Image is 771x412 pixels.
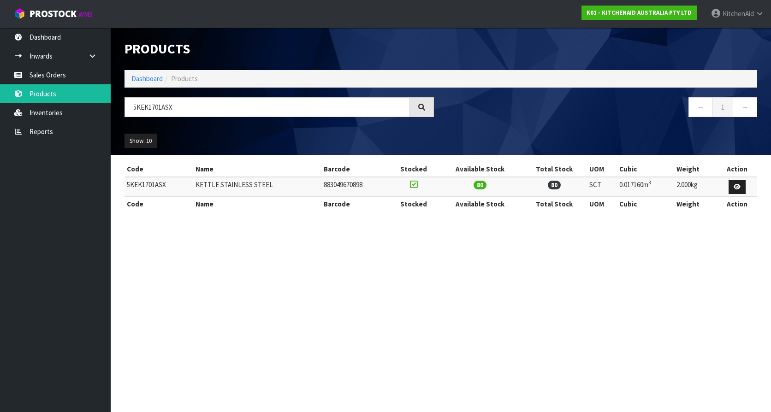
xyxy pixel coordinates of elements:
[448,97,757,120] nav: Page navigation
[321,162,389,177] th: Barcode
[648,179,651,186] sup: 3
[674,177,718,197] td: 2.000kg
[438,197,522,212] th: Available Stock
[522,162,587,177] th: Total Stock
[171,74,198,83] span: Products
[688,97,713,117] a: ←
[674,162,718,177] th: Weight
[438,162,522,177] th: Available Stock
[617,197,674,212] th: Cubic
[193,177,321,197] td: KETTLE STAINLESS STEEL
[78,10,93,19] small: WMS
[389,197,438,212] th: Stocked
[131,74,163,83] a: Dashboard
[617,177,674,197] td: 0.017160m
[587,162,617,177] th: UOM
[712,97,733,117] a: 1
[321,197,389,212] th: Barcode
[321,177,389,197] td: 883049670898
[587,9,692,17] strong: K01 - KITCHENAID AUSTRALIA PTY LTD
[723,9,754,18] span: KitchenAid
[125,197,193,212] th: Code
[125,41,434,56] h1: Products
[548,181,561,189] span: 80
[193,162,321,177] th: Name
[587,177,617,197] td: SCT
[587,197,617,212] th: UOM
[389,162,438,177] th: Stocked
[14,8,25,19] img: cube-alt.png
[718,197,757,212] th: Action
[125,97,410,117] input: Search products
[474,181,486,189] span: 80
[125,134,157,148] button: Show: 10
[522,197,587,212] th: Total Stock
[193,197,321,212] th: Name
[30,8,77,20] span: ProStock
[617,162,674,177] th: Cubic
[733,97,757,117] a: →
[125,177,193,197] td: 5KEK1701ASX
[674,197,718,212] th: Weight
[718,162,757,177] th: Action
[125,162,193,177] th: Code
